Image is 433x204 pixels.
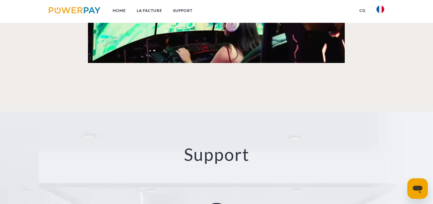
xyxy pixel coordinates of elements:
img: fr [377,5,384,13]
h2: Support [22,144,411,165]
iframe: Bouton de lancement de la fenêtre de messagerie [407,178,428,199]
a: CG [354,5,371,16]
a: Support [168,5,198,16]
img: logo-powerpay.svg [49,7,100,13]
a: LA FACTURE [131,5,168,16]
a: Home [107,5,131,16]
